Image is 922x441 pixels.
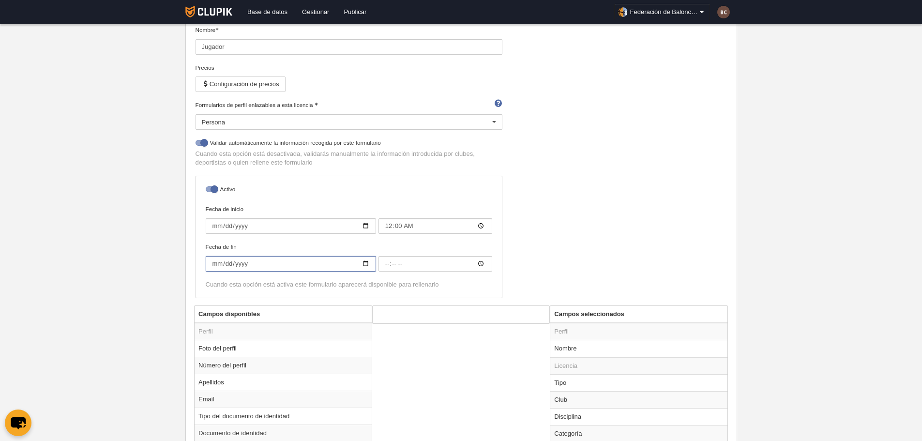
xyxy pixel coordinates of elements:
th: Campos seleccionados [550,306,727,323]
td: Email [195,391,372,408]
input: Fecha de inicio [206,218,376,234]
td: Número del perfil [195,357,372,374]
div: Precios [196,63,502,72]
input: Nombre [196,39,502,55]
td: Tipo [550,374,727,391]
label: Fecha de fin [206,243,492,272]
td: Disciplina [550,408,727,425]
td: Perfil [195,323,372,340]
td: Foto del perfil [195,340,372,357]
span: Persona [202,119,225,126]
a: Federación de Baloncesto de Ceuta [614,4,710,20]
td: Perfil [550,323,727,340]
input: Fecha de fin [378,256,492,272]
td: Tipo del documento de identidad [195,408,372,425]
button: chat-button [5,410,31,436]
i: Obligatorio [215,28,218,30]
label: Fecha de inicio [206,205,492,234]
td: Licencia [550,357,727,375]
input: Fecha de inicio [378,218,492,234]
input: Fecha de fin [206,256,376,272]
button: Configuración de precios [196,76,286,92]
img: Oa2PHPjnzRvi.30x30.jpg [618,7,628,17]
i: Obligatorio [315,103,317,106]
div: Cuando esta opción está activa este formulario aparecerá disponible para rellenarlo [206,280,492,289]
td: Nombre [550,340,727,357]
label: Validar automáticamente la información recogida por este formulario [196,138,502,150]
td: Club [550,391,727,408]
img: c2l6ZT0zMHgzMCZmcz05JnRleHQ9QkMmYmc9NmQ0YzQx.png [717,6,730,18]
label: Formularios de perfil enlazables a esta licencia [196,101,502,109]
label: Activo [206,185,492,196]
p: Cuando esta opción está desactivada, validarás manualmente la información introducida por clubes,... [196,150,502,167]
label: Nombre [196,26,502,55]
td: Apellidos [195,374,372,391]
span: Federación de Baloncesto de Ceuta [630,7,698,17]
img: Clupik [185,6,232,17]
th: Campos disponibles [195,306,372,323]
